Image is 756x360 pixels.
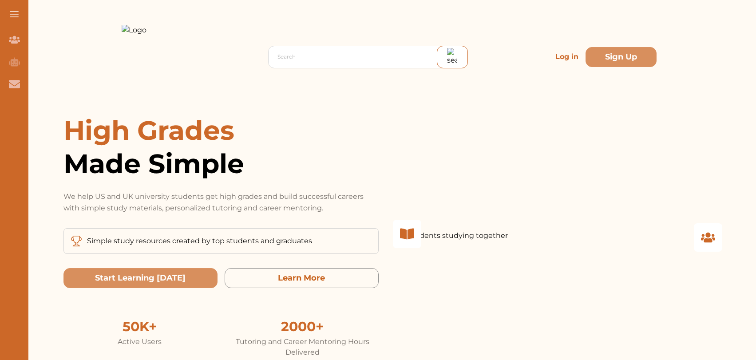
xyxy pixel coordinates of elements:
[586,47,657,67] button: Sign Up
[226,316,379,336] div: 2000+
[63,268,218,288] button: Start Learning Today
[63,316,216,336] div: 50K+
[552,48,582,66] p: Log in
[447,48,457,66] img: search_icon
[63,147,379,180] span: Made Simple
[63,336,216,347] div: Active Users
[543,255,747,351] iframe: HelpCrunch
[63,114,234,146] span: High Grades
[226,336,379,358] div: Tutoring and Career Mentoring Hours Delivered
[122,25,186,89] img: Logo
[87,236,312,246] p: Simple study resources created by top students and graduates
[63,191,379,214] p: We help US and UK university students get high grades and build successful careers with simple st...
[225,268,379,288] button: Learn More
